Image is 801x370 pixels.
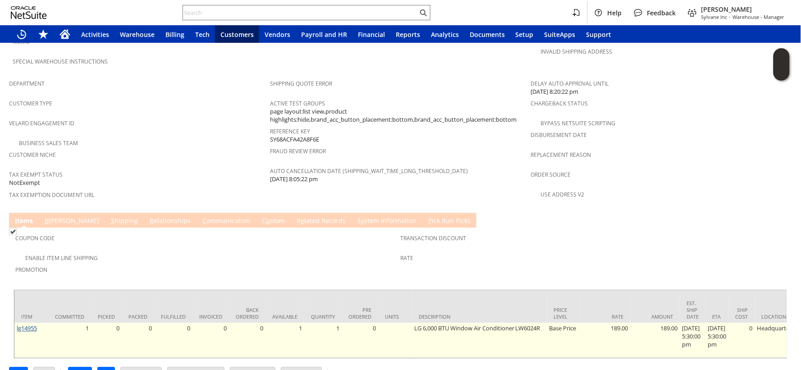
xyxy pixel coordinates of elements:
td: 0 [342,323,378,358]
span: Warehouse - Manager [733,14,785,20]
a: Chargeback Status [531,100,588,108]
div: Packed [128,314,147,320]
a: Business Sales Team [19,140,78,147]
div: Committed [55,314,84,320]
a: Auto Cancellation Date (shipping_wait_time_long_threshold_date) [270,168,468,175]
div: Back Ordered [236,307,259,320]
td: 1 [265,323,304,358]
span: Analytics [431,30,459,39]
a: Customers [215,25,259,43]
a: Analytics [426,25,464,43]
a: Related Records [294,217,348,227]
td: [DATE] 5:30:00 pm [706,323,729,358]
a: Tax Exempt Status [9,171,63,179]
span: Support [586,30,612,39]
a: Coupon Code [15,235,55,242]
svg: Shortcuts [38,29,49,40]
a: Enable Item Line Shipping [25,255,98,262]
span: Sylvane Inc [701,14,728,20]
a: Order Source [531,171,571,179]
span: - [729,14,731,20]
span: SY68ACFA42A8F6E [270,136,319,144]
svg: Home [60,29,70,40]
td: 0 [122,323,154,358]
span: Financial [358,30,385,39]
div: Ship Cost [736,307,748,320]
a: Special Warehouse Instructions [13,58,108,66]
a: Promotion [15,266,47,274]
a: Home [54,25,76,43]
a: Vendors [259,25,296,43]
a: Pick Run Picks [426,217,473,227]
a: Warehouse [114,25,160,43]
a: Items [13,217,35,227]
a: Payroll and HR [296,25,352,43]
span: Payroll and HR [301,30,347,39]
td: Base Price [547,323,581,358]
a: Shipping [109,217,140,227]
div: Picked [98,314,115,320]
a: Rate [401,255,414,262]
a: Unrolled view on [776,215,787,226]
a: Shipping Quote Error [270,80,332,88]
span: [PERSON_NAME] [701,5,785,14]
img: Checked [9,228,17,236]
div: Amount [637,314,673,320]
span: C [202,217,206,225]
a: Custom [260,217,287,227]
span: e [301,217,304,225]
div: Item [21,314,41,320]
svg: Recent Records [16,29,27,40]
td: [DATE] 5:30:00 pm [680,323,706,358]
a: Invalid Shipping Address [541,48,613,56]
div: Rate [588,314,624,320]
div: Pre Ordered [348,307,371,320]
div: Available [272,314,298,320]
a: Documents [464,25,510,43]
span: Setup [516,30,534,39]
a: Recent Records [11,25,32,43]
span: Feedback [647,9,676,17]
span: Tech [195,30,210,39]
a: Relationships [147,217,193,227]
a: Department [9,80,45,88]
a: B[PERSON_NAME] [42,217,101,227]
td: 1 [48,323,91,358]
a: Velaro Engagement ID [9,120,74,128]
a: Reports [390,25,426,43]
a: SuiteApps [539,25,581,43]
td: 0 [192,323,229,358]
span: Help [608,9,622,17]
div: Quantity [311,314,335,320]
span: B [45,217,49,225]
a: Setup [510,25,539,43]
iframe: Click here to launch Oracle Guided Learning Help Panel [774,48,790,81]
input: Search [183,7,418,18]
div: Price Level [554,307,574,320]
a: Financial [352,25,390,43]
div: Location [762,314,790,320]
td: 0 [229,323,265,358]
a: lg14955 [17,324,37,333]
svg: Search [418,7,429,18]
span: S [111,217,114,225]
span: [DATE] 8:20:22 pm [531,88,579,96]
span: Reports [396,30,420,39]
a: System Information [355,217,419,227]
a: Reference Key [270,128,310,136]
td: 189.00 [581,323,631,358]
span: Warehouse [120,30,155,39]
span: [DATE] 8:05:22 pm [270,175,318,184]
span: Customers [220,30,254,39]
a: Transaction Discount [401,235,467,242]
svg: logo [11,6,47,19]
div: Description [419,314,540,320]
a: Use Address V2 [541,191,585,199]
a: Disbursement Date [531,132,587,139]
td: 1 [304,323,342,358]
div: Shortcuts [32,25,54,43]
td: 0 [729,323,755,358]
div: ETA [713,314,722,320]
a: Bypass NetSuite Scripting [541,120,616,128]
a: Active Test Groups [270,100,325,108]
